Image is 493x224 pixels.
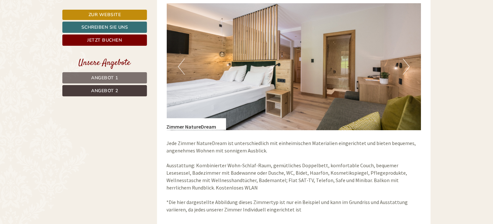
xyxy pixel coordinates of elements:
div: Guten Tag, wie können wir Ihnen helfen? [5,17,103,37]
button: Senden [216,170,255,181]
div: [DATE] [116,5,139,16]
div: Zimmer NatureDream [167,118,226,131]
div: [GEOGRAPHIC_DATA] [10,19,100,24]
a: Jetzt buchen [62,34,147,46]
button: Previous [178,59,185,75]
small: 06:16 [10,31,100,36]
img: image [167,3,421,130]
div: Unsere Angebote [62,57,147,69]
span: Angebot 1 [91,75,118,81]
p: Jede Zimmer NatureDream ist unterschiedlich mit einheimischen Materialien eingerichtet und bieten... [167,140,421,213]
a: Schreiben Sie uns [62,22,147,33]
a: Zur Website [62,10,147,20]
span: Angebot 2 [91,88,118,94]
button: Next [403,59,410,75]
